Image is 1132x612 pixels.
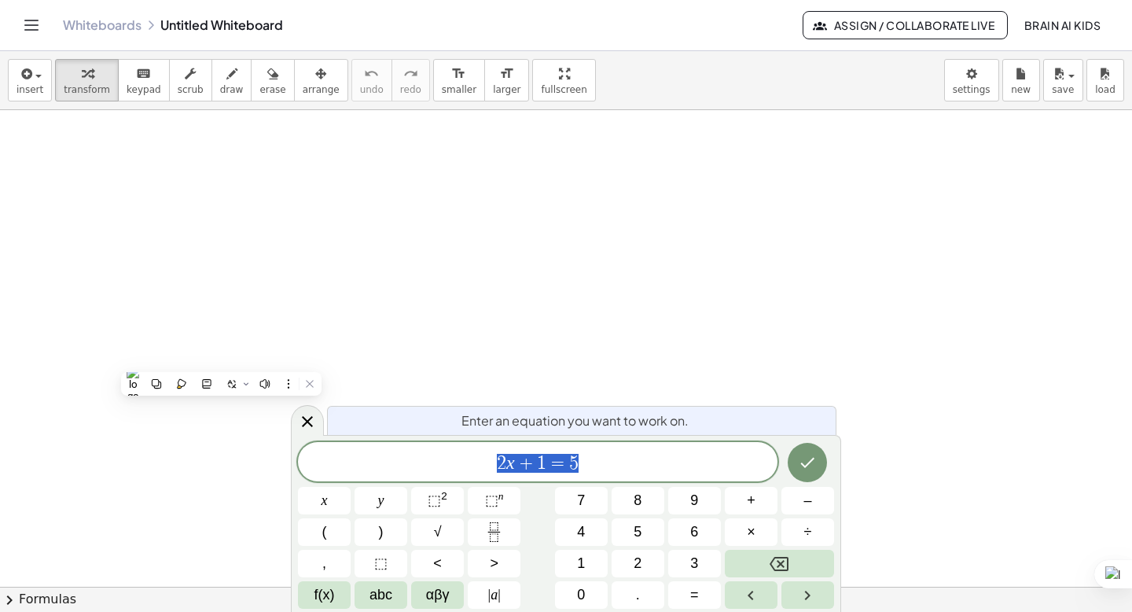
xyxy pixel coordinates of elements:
[1011,84,1031,95] span: new
[577,522,585,543] span: 4
[781,518,834,546] button: Divide
[322,490,328,511] span: x
[426,584,450,606] span: αβγ
[298,518,351,546] button: (
[461,411,689,430] span: Enter an equation you want to work on.
[944,59,999,101] button: settings
[451,65,466,83] i: format_size
[403,65,418,83] i: redo
[433,553,442,574] span: <
[211,59,252,101] button: draw
[17,84,43,95] span: insert
[374,553,388,574] span: ⬚
[64,84,110,95] span: transform
[136,65,151,83] i: keyboard
[690,553,698,574] span: 3
[690,584,699,606] span: =
[499,65,514,83] i: format_size
[541,84,586,95] span: fullscreen
[360,84,384,95] span: undo
[803,490,811,511] span: –
[532,59,595,101] button: fullscreen
[488,587,491,603] span: |
[747,490,755,511] span: +
[355,487,407,514] button: y
[298,487,351,514] button: x
[434,522,442,543] span: √
[178,84,204,95] span: scrub
[634,553,641,574] span: 2
[725,487,777,514] button: Plus
[555,518,608,546] button: 4
[634,490,641,511] span: 8
[19,13,44,38] button: Toggle navigation
[322,522,327,543] span: (
[259,84,285,95] span: erase
[411,550,464,577] button: Less than
[803,11,1008,39] button: Assign / Collaborate Live
[569,454,579,473] span: 5
[428,492,441,508] span: ⬚
[493,84,520,95] span: larger
[690,490,698,511] span: 9
[484,59,529,101] button: format_sizelarger
[488,584,501,606] span: a
[804,522,812,543] span: ÷
[468,581,520,609] button: Absolute value
[8,59,52,101] button: insert
[127,84,161,95] span: keypad
[314,584,335,606] span: f(x)
[781,581,834,609] button: Right arrow
[118,59,170,101] button: keyboardkeypad
[355,550,407,577] button: Placeholder
[953,84,990,95] span: settings
[220,84,244,95] span: draw
[1095,84,1115,95] span: load
[781,487,834,514] button: Minus
[485,492,498,508] span: ⬚
[577,584,585,606] span: 0
[577,553,585,574] span: 1
[668,581,721,609] button: Equals
[816,18,994,32] span: Assign / Collaborate Live
[294,59,348,101] button: arrange
[442,84,476,95] span: smaller
[497,454,506,473] span: 2
[668,518,721,546] button: 6
[612,487,664,514] button: 8
[668,487,721,514] button: 9
[411,581,464,609] button: Greek alphabet
[555,487,608,514] button: 7
[355,581,407,609] button: Alphabet
[498,587,501,603] span: |
[490,553,498,574] span: >
[379,522,384,543] span: )
[1011,11,1113,39] button: Brain AI Kids
[468,518,520,546] button: Fraction
[1043,59,1083,101] button: save
[577,490,585,511] span: 7
[251,59,294,101] button: erase
[303,84,340,95] span: arrange
[612,581,664,609] button: .
[537,454,546,473] span: 1
[411,487,464,514] button: Squared
[169,59,212,101] button: scrub
[506,452,515,473] var: x
[725,518,777,546] button: Times
[298,581,351,609] button: Functions
[612,518,664,546] button: 5
[1086,59,1124,101] button: load
[1024,18,1101,32] span: Brain AI Kids
[400,84,421,95] span: redo
[546,454,569,473] span: =
[690,522,698,543] span: 6
[725,581,777,609] button: Left arrow
[555,581,608,609] button: 0
[636,584,640,606] span: .
[378,490,384,511] span: y
[411,518,464,546] button: Square root
[468,487,520,514] button: Superscript
[364,65,379,83] i: undo
[55,59,119,101] button: transform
